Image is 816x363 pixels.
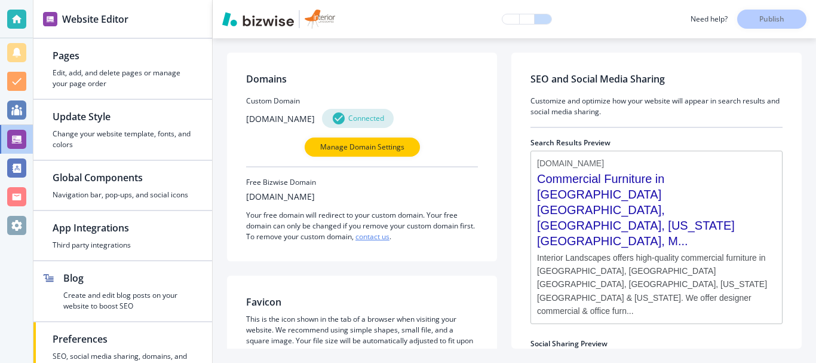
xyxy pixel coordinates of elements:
h4: Third party integrations [53,240,193,251]
h2: Website Editor [62,12,128,26]
h2: Social Sharing Preview [530,338,783,349]
h4: Create and edit blog posts on your website to boost SEO [63,290,193,312]
h2: Update Style [53,109,193,124]
h4: Navigation bar, pop-ups, and social icons [53,190,193,200]
button: Manage Domain Settings [305,138,420,157]
img: Bizwise Logo [222,12,294,26]
h2: Search Results Preview [530,138,783,148]
h3: Need help? [691,14,728,25]
h3: Custom Domain [246,96,478,106]
button: App IntegrationsThird party integrations [33,211,212,260]
h4: Connected [348,113,384,124]
button: Global ComponentsNavigation bar, pop-ups, and social icons [33,161,212,210]
h3: [DOMAIN_NAME] [246,190,315,203]
h3: This is the icon shown in the tab of a browser when visiting your website. We recommend using sim... [246,314,478,357]
button: BlogCreate and edit blog posts on your website to boost SEO [33,261,212,321]
h2: Domains [246,72,478,86]
h4: Edit, add, and delete pages or manage your page order [53,68,193,89]
h2: Blog [63,271,193,285]
h3: Free Bizwise Domain [246,177,478,188]
span: Interior Landscapes offers high-quality commercial furniture in [GEOGRAPHIC_DATA], [GEOGRAPHIC_DA... [537,251,776,318]
p: Manage Domain Settings [320,142,404,152]
button: Update StyleChange your website template, fonts, and colors [33,100,212,160]
button: PagesEdit, add, and delete pages or manage your page order [33,39,212,99]
h4: Your free domain will redirect to your custom domain. Your free domain can only be changed if you... [246,210,478,242]
span: Commercial Furniture in [GEOGRAPHIC_DATA] [GEOGRAPHIC_DATA], [GEOGRAPHIC_DATA], [US_STATE][GEOGRA... [537,171,776,249]
h3: [DOMAIN_NAME] [246,112,315,125]
a: contact us [355,231,389,242]
h4: Change your website template, fonts, and colors [53,129,193,150]
h2: Favicon [246,295,281,309]
h2: App Integrations [53,221,193,235]
h2: Pages [53,48,193,63]
h3: Customize and optimize how your website will appear in search results and social media sharing. [530,96,783,117]
h2: Global Components [53,170,193,185]
img: editor icon [43,12,57,26]
img: Your Logo [305,10,335,29]
h2: Preferences [53,332,193,346]
h2: SEO and Social Media Sharing [530,72,783,86]
span: [DOMAIN_NAME] [537,157,604,169]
